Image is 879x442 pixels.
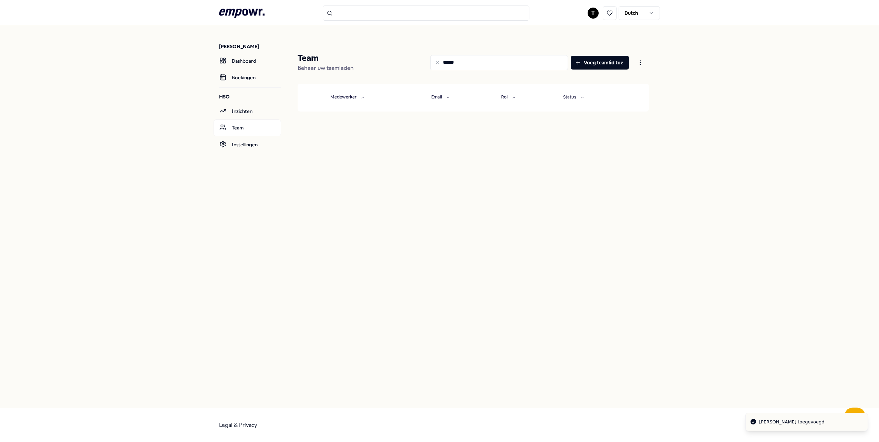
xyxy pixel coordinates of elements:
a: Legal & Privacy [219,422,257,428]
button: Open menu [632,56,649,70]
a: Inzichten [214,103,281,119]
p: [PERSON_NAME] [219,43,281,50]
button: Email [426,91,456,104]
p: HSO [219,93,281,100]
input: Search for products, categories or subcategories [323,6,529,21]
button: Rol [496,91,521,104]
button: Voeg teamlid toe [571,56,629,70]
span: Beheer uw teamleden [298,65,354,71]
div: [PERSON_NAME] toegevoegd [759,419,825,425]
a: Dashboard [214,53,281,69]
button: Medewerker [325,91,370,104]
button: T [588,8,599,19]
a: Instellingen [214,136,281,153]
a: Team [214,119,281,136]
p: Team [298,53,354,64]
button: Status [558,91,590,104]
a: Boekingen [214,69,281,86]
